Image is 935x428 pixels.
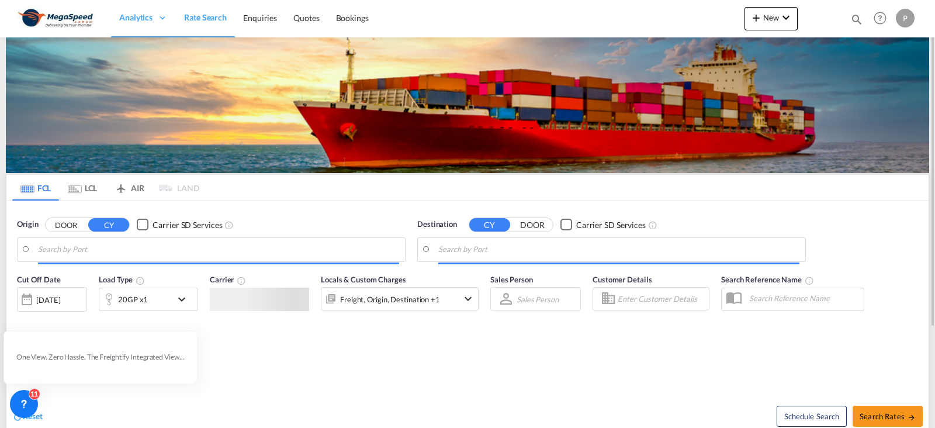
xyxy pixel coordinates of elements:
[850,13,863,26] md-icon: icon-magnify
[896,9,915,27] div: P
[321,287,479,310] div: Freight Origin Destination Factory Stuffingicon-chevron-down
[870,8,890,28] span: Help
[744,7,798,30] button: icon-plus 400-fgNewicon-chevron-down
[38,241,399,258] input: Search by Port
[99,275,145,284] span: Load Type
[293,13,319,23] span: Quotes
[461,292,475,306] md-icon: icon-chevron-down
[417,219,457,230] span: Destination
[184,12,227,22] span: Rate Search
[438,241,799,258] input: Search by Port
[46,218,86,232] button: DOOR
[224,220,234,230] md-icon: Unchecked: Search for CY (Container Yard) services for all selected carriers.Checked : Search for...
[618,290,705,308] input: Enter Customer Details
[6,37,929,173] img: LCL+%26+FCL+BACKGROUND.png
[114,181,128,190] md-icon: icon-airplane
[243,13,277,23] span: Enquiries
[743,289,864,307] input: Search Reference Name
[137,219,222,231] md-checkbox: Checkbox No Ink
[779,11,793,25] md-icon: icon-chevron-down
[12,412,23,422] md-icon: icon-refresh
[119,12,153,23] span: Analytics
[721,275,814,284] span: Search Reference Name
[237,276,246,285] md-icon: The selected Trucker/Carrierwill be displayed in the rate results If the rates are from another f...
[805,276,814,285] md-icon: Your search will be saved by the below given name
[515,291,560,308] md-select: Sales Person
[850,13,863,30] div: icon-magnify
[321,275,406,284] span: Locals & Custom Charges
[749,11,763,25] md-icon: icon-plus 400-fg
[512,218,553,232] button: DOOR
[12,410,43,423] div: icon-refreshReset
[860,412,916,421] span: Search Rates
[136,276,145,285] md-icon: icon-information-outline
[17,287,87,312] div: [DATE]
[17,219,38,230] span: Origin
[17,275,61,284] span: Cut Off Date
[340,291,440,308] div: Freight Origin Destination Factory Stuffing
[59,175,106,201] md-tab-item: LCL
[870,8,896,29] div: Help
[336,13,369,23] span: Bookings
[153,219,222,231] div: Carrier SD Services
[777,406,847,427] button: Note: By default Schedule search will only considerorigin ports, destination ports and cut off da...
[17,310,26,326] md-datepicker: Select
[88,218,129,232] button: CY
[12,175,199,201] md-pagination-wrapper: Use the left and right arrow keys to navigate between tabs
[36,295,60,305] div: [DATE]
[908,413,916,422] md-icon: icon-arrow-right
[576,219,646,231] div: Carrier SD Services
[648,220,657,230] md-icon: Unchecked: Search for CY (Container Yard) services for all selected carriers.Checked : Search for...
[12,175,59,201] md-tab-item: FCL
[469,218,510,232] button: CY
[18,5,96,32] img: ad002ba0aea611eda5429768204679d3.JPG
[118,291,148,308] div: 20GP x1
[560,219,646,231] md-checkbox: Checkbox No Ink
[175,292,195,306] md-icon: icon-chevron-down
[593,275,652,284] span: Customer Details
[853,406,923,427] button: Search Ratesicon-arrow-right
[106,175,153,201] md-tab-item: AIR
[23,411,43,421] span: Reset
[490,275,533,284] span: Sales Person
[210,275,246,284] span: Carrier
[99,288,198,311] div: 20GP x1icon-chevron-down
[749,13,793,22] span: New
